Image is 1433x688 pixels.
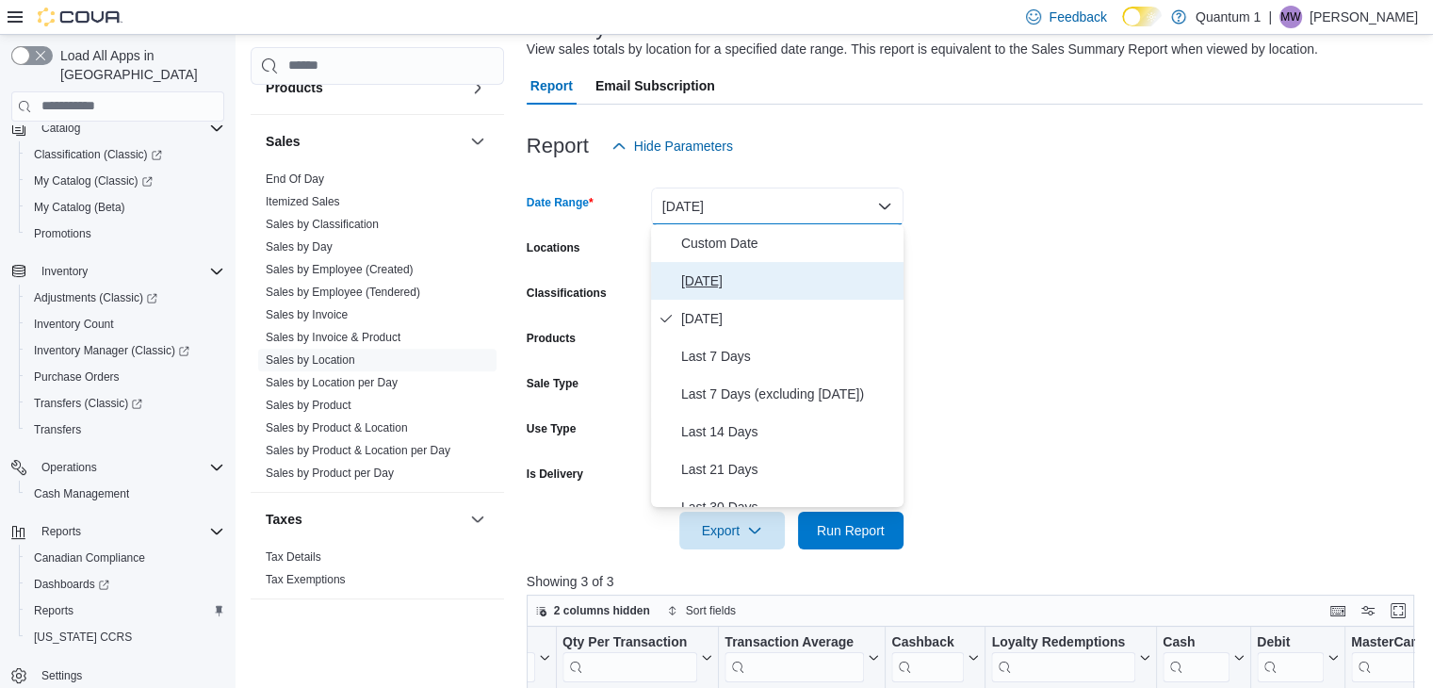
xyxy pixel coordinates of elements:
span: Last 7 Days [681,345,896,368]
span: 2 columns hidden [554,603,650,618]
span: Adjustments (Classic) [26,287,224,309]
button: Cash [1163,633,1245,681]
span: Tax Exemptions [266,572,346,587]
button: Enter fullscreen [1387,599,1409,622]
button: Purchase Orders [19,364,232,390]
button: Debit [1257,633,1339,681]
h3: Sales [266,132,301,151]
a: Sales by Location per Day [266,376,398,389]
a: Reports [26,599,81,622]
div: Transaction Average [725,633,864,681]
a: Promotions [26,222,99,245]
span: Cash Management [34,486,129,501]
button: Sort fields [660,599,743,622]
span: Dashboards [34,577,109,592]
button: Hide Parameters [604,127,741,165]
span: Run Report [817,521,885,540]
a: End Of Day [266,172,324,186]
span: Transfers [26,418,224,441]
span: End Of Day [266,172,324,187]
span: Canadian Compliance [34,550,145,565]
button: Canadian Compliance [19,545,232,571]
h3: Products [266,78,323,97]
a: Sales by Employee (Created) [266,263,414,276]
a: Transfers [26,418,89,441]
a: Tax Exemptions [266,573,346,586]
a: Sales by Product & Location [266,421,408,434]
a: Tax Details [266,550,321,564]
label: Is Delivery [527,467,583,482]
span: Sales by Product & Location per Day [266,443,450,458]
button: [DATE] [651,188,904,225]
div: Select listbox [651,224,904,507]
button: Transfers [19,417,232,443]
span: Sales by Product [266,398,351,413]
span: Sales by Classification [266,217,379,232]
a: Inventory Manager (Classic) [19,337,232,364]
span: Sales by Invoice & Product [266,330,400,345]
a: Sales by Classification [266,218,379,231]
span: Hide Parameters [634,137,733,156]
a: Sales by Invoice [266,308,348,321]
label: Locations [527,240,580,255]
h3: Report [527,135,589,157]
div: Debit [1257,633,1324,681]
div: Transaction Average [725,633,864,651]
p: Showing 3 of 3 [527,572,1424,591]
span: Transfers (Classic) [34,396,142,411]
span: Settings [41,668,82,683]
span: Inventory Manager (Classic) [26,339,224,362]
span: Classification (Classic) [26,143,224,166]
label: Date Range [527,195,594,210]
span: Reports [41,524,81,539]
h3: Taxes [266,510,302,529]
span: Canadian Compliance [26,547,224,569]
a: Transfers (Classic) [26,392,150,415]
a: Classification (Classic) [19,141,232,168]
div: Taxes [251,546,504,598]
div: View sales totals by location for a specified date range. This report is equivalent to the Sales ... [527,40,1318,59]
button: Run Report [798,512,904,549]
span: [DATE] [681,270,896,292]
div: Cashback [891,633,964,651]
a: Inventory Count [26,313,122,336]
button: Reports [34,520,89,543]
span: Load All Apps in [GEOGRAPHIC_DATA] [53,46,224,84]
span: Sales by Location per Day [266,375,398,390]
a: Sales by Product & Location per Day [266,444,450,457]
button: Catalog [34,117,88,139]
span: Catalog [41,121,80,136]
div: Items Per Transaction [387,633,535,651]
span: [US_STATE] CCRS [34,630,132,645]
a: Sales by Employee (Tendered) [266,286,420,299]
span: Sales by Product & Location [266,420,408,435]
span: Dark Mode [1122,26,1123,27]
a: Purchase Orders [26,366,127,388]
label: Sale Type [527,376,578,391]
span: Catalog [34,117,224,139]
div: Cash [1163,633,1229,681]
a: Adjustments (Classic) [26,287,165,309]
div: Loyalty Redemptions [991,633,1135,651]
div: Sales [251,168,504,492]
button: Taxes [466,508,489,531]
button: Reports [4,518,232,545]
button: Display options [1357,599,1379,622]
button: Sales [466,130,489,153]
a: My Catalog (Classic) [19,168,232,194]
span: Cash Management [26,483,224,505]
span: Transfers (Classic) [26,392,224,415]
span: Report [530,67,573,105]
span: Custom Date [681,232,896,254]
button: Qty Per Transaction [562,633,712,681]
span: MW [1280,6,1300,28]
a: Inventory Manager (Classic) [26,339,197,362]
button: Operations [4,454,232,481]
button: Cashback [891,633,979,681]
button: Taxes [266,510,463,529]
a: Cash Management [26,483,137,505]
div: Cashback [891,633,964,681]
a: Classification (Classic) [26,143,170,166]
a: Sales by Product [266,399,351,412]
span: Reports [34,603,73,618]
